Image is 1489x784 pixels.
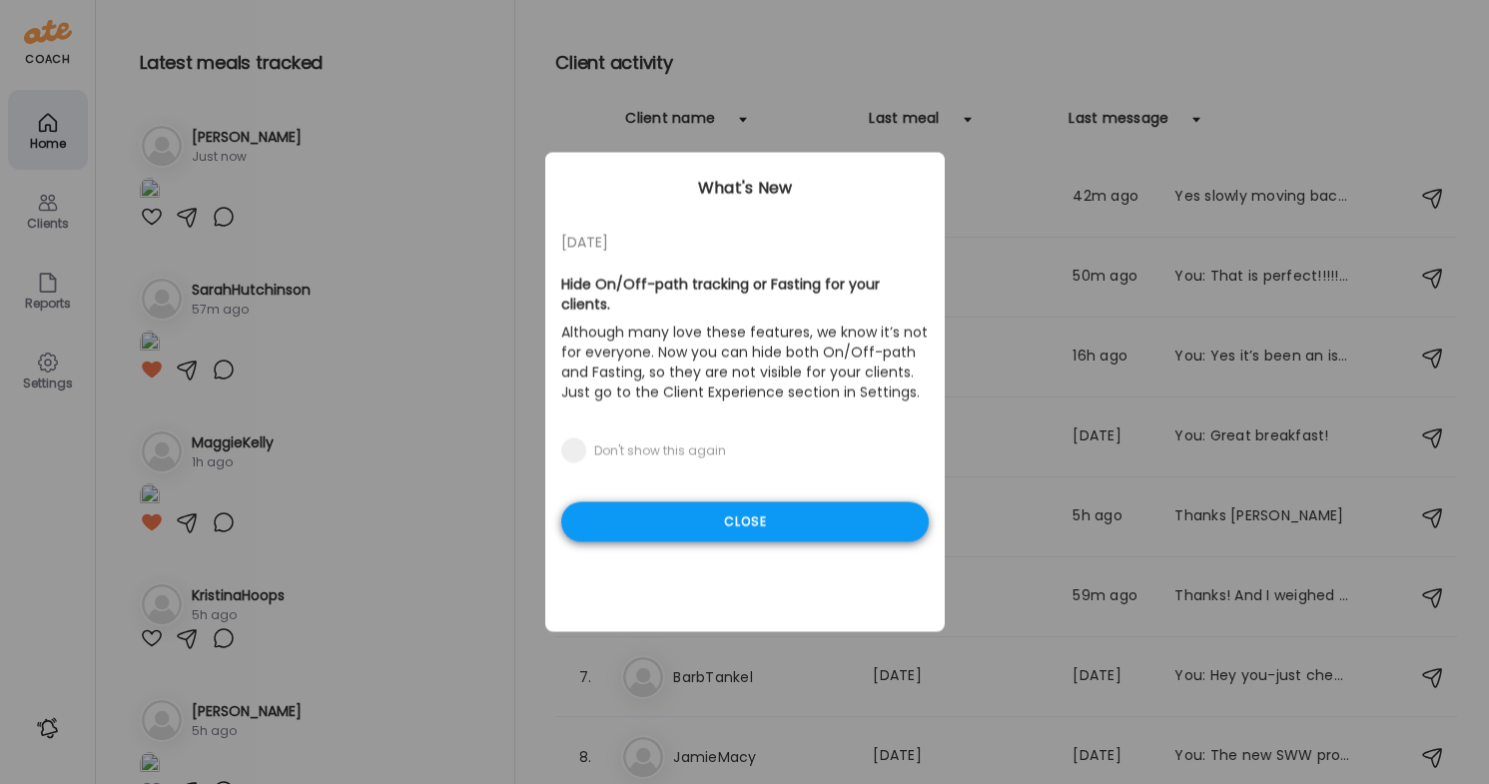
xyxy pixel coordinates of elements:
b: Hide On/Off-path tracking or Fasting for your clients. [561,275,880,315]
div: What's New [545,177,945,201]
p: Although many love these features, we know it’s not for everyone. Now you can hide both On/Off-pa... [561,319,929,406]
div: Close [561,502,929,542]
div: Don't show this again [594,443,726,459]
div: [DATE] [561,231,929,255]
